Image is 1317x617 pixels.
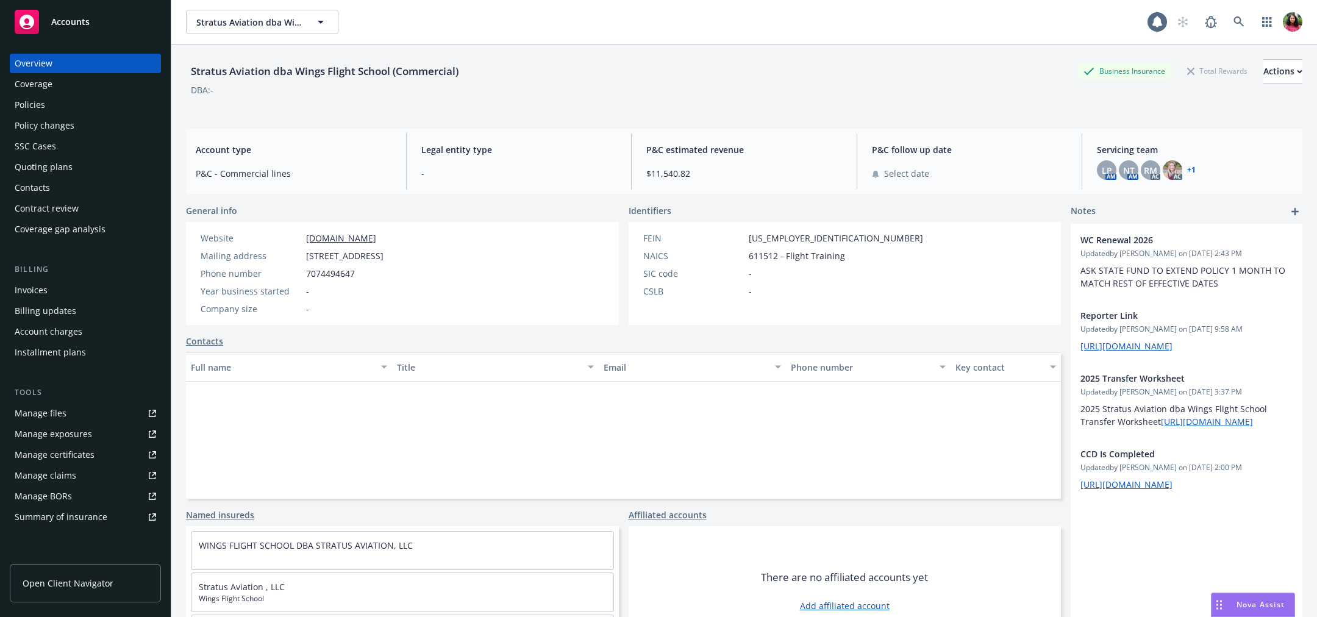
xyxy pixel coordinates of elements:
[749,249,845,262] span: 611512 - Flight Training
[186,335,223,348] a: Contacts
[10,54,161,73] a: Overview
[1080,387,1293,398] span: Updated by [PERSON_NAME] on [DATE] 3:37 PM
[15,74,52,94] div: Coverage
[191,84,213,96] div: DBA: -
[749,232,923,244] span: [US_EMPLOYER_IDENTIFICATION_NUMBER]
[10,322,161,341] a: Account charges
[643,249,744,262] div: NAICS
[1278,448,1293,462] a: remove
[51,17,90,27] span: Accounts
[1263,60,1302,83] div: Actions
[786,352,951,382] button: Phone number
[1171,10,1195,34] a: Start snowing
[10,301,161,321] a: Billing updates
[1161,416,1253,427] a: [URL][DOMAIN_NAME]
[201,267,301,280] div: Phone number
[306,249,384,262] span: [STREET_ADDRESS]
[1080,234,1261,246] span: WC Renewal 2026
[951,352,1061,382] button: Key contact
[10,178,161,198] a: Contacts
[749,285,752,298] span: -
[629,508,707,521] a: Affiliated accounts
[1071,438,1302,501] div: CCD Is CompletedUpdatedby [PERSON_NAME] on [DATE] 2:00 PM[URL][DOMAIN_NAME]
[1199,10,1223,34] a: Report a Bug
[196,16,302,29] span: Stratus Aviation dba Wings Flight School (Commercial)
[1071,224,1302,299] div: WC Renewal 2026Updatedby [PERSON_NAME] on [DATE] 2:43 PMASK STATE FUND TO EXTEND POLICY 1 MONTH T...
[791,361,933,374] div: Phone number
[10,507,161,527] a: Summary of insurance
[15,445,95,465] div: Manage certificates
[186,204,237,217] span: General info
[1071,362,1302,438] div: 2025 Transfer WorksheetUpdatedby [PERSON_NAME] on [DATE] 3:37 PM2025 Stratus Aviation dba Wings F...
[15,178,50,198] div: Contacts
[1080,340,1172,352] a: [URL][DOMAIN_NAME]
[15,280,48,300] div: Invoices
[10,487,161,506] a: Manage BORs
[1278,372,1293,387] a: remove
[421,167,617,180] span: -
[1077,63,1171,79] div: Business Insurance
[1278,234,1293,248] a: remove
[191,361,374,374] div: Full name
[1288,204,1302,219] a: add
[1080,309,1261,322] span: Reporter Link
[15,343,86,362] div: Installment plans
[10,5,161,39] a: Accounts
[306,267,355,280] span: 7074494647
[643,285,744,298] div: CSLB
[186,508,254,521] a: Named insureds
[646,143,842,156] span: P&C estimated revenue
[646,167,842,180] span: $11,540.82
[10,137,161,156] a: SSC Cases
[1102,164,1112,177] span: LP
[15,95,45,115] div: Policies
[201,302,301,315] div: Company size
[1071,299,1302,362] div: Reporter LinkUpdatedby [PERSON_NAME] on [DATE] 9:58 AM[URL][DOMAIN_NAME]
[1144,164,1157,177] span: RM
[196,143,391,156] span: Account type
[15,507,107,527] div: Summary of insurance
[15,424,92,444] div: Manage exposures
[10,466,161,485] a: Manage claims
[761,570,928,585] span: There are no affiliated accounts yet
[604,361,768,374] div: Email
[23,577,113,590] span: Open Client Navigator
[955,361,1043,374] div: Key contact
[1163,160,1182,180] img: photo
[10,551,161,563] div: Analytics hub
[397,361,580,374] div: Title
[800,599,890,612] a: Add affiliated account
[199,540,413,551] a: WINGS FLIGHT SCHOOL DBA STRATUS AVIATION, LLC
[10,116,161,135] a: Policy changes
[749,267,752,280] span: -
[1080,402,1293,428] p: 2025 Stratus Aviation dba Wings Flight School Transfer Worksheet
[629,204,671,217] span: Identifiers
[10,280,161,300] a: Invoices
[1261,234,1276,248] a: edit
[306,302,309,315] span: -
[15,157,73,177] div: Quoting plans
[10,424,161,444] span: Manage exposures
[15,116,74,135] div: Policy changes
[201,249,301,262] div: Mailing address
[1080,248,1293,259] span: Updated by [PERSON_NAME] on [DATE] 2:43 PM
[1080,372,1261,385] span: 2025 Transfer Worksheet
[201,232,301,244] div: Website
[201,285,301,298] div: Year business started
[10,95,161,115] a: Policies
[643,267,744,280] div: SIC code
[186,10,338,34] button: Stratus Aviation dba Wings Flight School (Commercial)
[1261,448,1276,462] a: edit
[15,487,72,506] div: Manage BORs
[421,143,617,156] span: Legal entity type
[1097,143,1293,156] span: Servicing team
[1263,59,1302,84] button: Actions
[1227,10,1251,34] a: Search
[306,285,309,298] span: -
[10,404,161,423] a: Manage files
[196,167,391,180] span: P&C - Commercial lines
[306,232,376,244] a: [DOMAIN_NAME]
[1212,593,1227,616] div: Drag to move
[884,167,929,180] span: Select date
[199,593,606,604] span: Wings Flight School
